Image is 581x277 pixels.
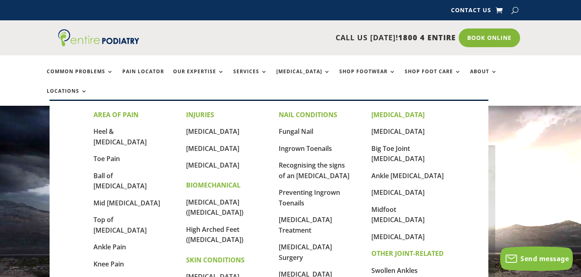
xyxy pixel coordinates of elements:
[47,69,113,86] a: Common Problems
[93,171,147,191] a: Ball of [MEDICAL_DATA]
[371,232,425,241] a: [MEDICAL_DATA]
[500,246,573,271] button: Send message
[279,188,340,207] a: Preventing Ingrown Toenails
[371,249,444,258] strong: OTHER JOINT-RELATED
[279,127,313,136] a: Fungal Nail
[186,144,239,153] a: [MEDICAL_DATA]
[93,260,124,268] a: Knee Pain
[93,242,126,251] a: Ankle Pain
[451,7,491,16] a: Contact Us
[186,161,239,170] a: [MEDICAL_DATA]
[165,33,456,43] p: CALL US [DATE]!
[279,110,337,119] strong: NAIL CONDITIONS
[371,266,418,275] a: Swollen Ankles
[186,225,243,244] a: High Arched Feet ([MEDICAL_DATA])
[58,29,139,46] img: logo (1)
[186,181,241,190] strong: BIOMECHANICAL
[186,255,245,264] strong: SKIN CONDITIONS
[459,28,520,47] a: Book Online
[93,110,139,119] strong: AREA OF PAIN
[186,110,214,119] strong: INJURIES
[520,254,569,263] span: Send message
[173,69,224,86] a: Our Expertise
[279,242,332,262] a: [MEDICAL_DATA] Surgery
[470,69,497,86] a: About
[58,40,139,48] a: Entire Podiatry
[47,88,87,106] a: Locations
[93,154,120,163] a: Toe Pain
[93,127,147,146] a: Heel & [MEDICAL_DATA]
[405,69,461,86] a: Shop Foot Care
[233,69,267,86] a: Services
[186,127,239,136] a: [MEDICAL_DATA]
[371,110,425,119] strong: [MEDICAL_DATA]
[93,198,160,207] a: Mid [MEDICAL_DATA]
[122,69,164,86] a: Pain Locator
[279,215,332,235] a: [MEDICAL_DATA] Treatment
[279,161,349,180] a: Recognising the signs of an [MEDICAL_DATA]
[279,144,332,153] a: Ingrown Toenails
[371,188,425,197] a: [MEDICAL_DATA]
[186,198,243,217] a: [MEDICAL_DATA] ([MEDICAL_DATA])
[371,127,425,136] a: [MEDICAL_DATA]
[276,69,330,86] a: [MEDICAL_DATA]
[371,171,444,180] a: Ankle [MEDICAL_DATA]
[398,33,456,42] span: 1800 4 ENTIRE
[339,69,396,86] a: Shop Footwear
[93,215,147,235] a: Top of [MEDICAL_DATA]
[371,205,425,225] a: Midfoot [MEDICAL_DATA]
[371,144,425,164] a: Big Toe Joint [MEDICAL_DATA]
